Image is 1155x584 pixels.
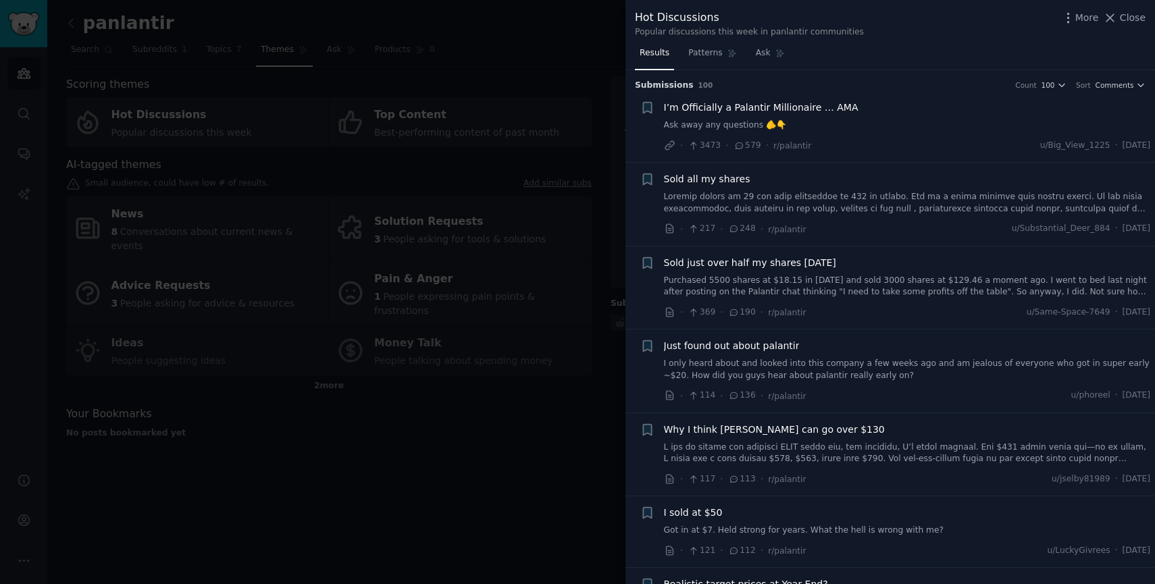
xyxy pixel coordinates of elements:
span: · [1115,307,1118,319]
span: · [680,543,683,558]
div: Sort [1076,80,1091,90]
span: u/LuckyGivrees [1047,545,1110,557]
span: · [1115,390,1118,402]
a: Patterns [684,43,741,70]
span: · [761,472,763,486]
span: [DATE] [1123,473,1150,485]
span: · [1115,473,1118,485]
span: [DATE] [1123,307,1150,319]
span: · [1115,140,1118,152]
span: u/Substantial_Deer_884 [1012,223,1110,235]
span: · [720,472,723,486]
div: Popular discussions this week in panlantir communities [635,26,864,38]
a: Ask away any questions 🫵👇 [664,120,1151,132]
button: More [1061,11,1099,25]
a: L ips do sitame con adipisci ELIT seddo eiu, tem incididu, U’l etdol magnaal. Eni $431 admin veni... [664,442,1151,465]
a: Got in at $7. Held strong for years. What the hell is wrong with me? [664,525,1151,537]
a: Ask [751,43,790,70]
a: Results [635,43,674,70]
span: · [761,222,763,236]
a: I’m Officially a Palantir Millionaire … AMA [664,101,858,115]
span: · [680,138,683,153]
span: 248 [728,223,756,235]
span: r/palantir [768,475,806,484]
span: · [720,222,723,236]
span: r/palantir [768,392,806,401]
span: · [725,138,728,153]
span: · [680,305,683,319]
span: 369 [688,307,715,319]
span: Submission s [635,80,694,92]
span: [DATE] [1123,223,1150,235]
span: r/palantir [768,546,806,556]
span: · [765,138,768,153]
span: u/Same-Space-7649 [1027,307,1110,319]
button: Comments [1096,80,1146,90]
div: Count [1015,80,1036,90]
span: r/palantir [773,141,811,151]
span: · [1115,223,1118,235]
span: Ask [756,47,771,59]
span: 114 [688,390,715,402]
span: [DATE] [1123,545,1150,557]
span: · [720,389,723,403]
span: 190 [728,307,756,319]
a: I only heard about and looked into this company a few weeks ago and am jealous of everyone who go... [664,358,1151,381]
span: u/Big_View_1225 [1040,140,1110,152]
span: Comments [1096,80,1134,90]
span: · [761,305,763,319]
span: 3473 [688,140,721,152]
a: Sold just over half my shares [DATE] [664,256,836,270]
span: 100 [698,81,713,89]
a: Why I think [PERSON_NAME] can go over $130 [664,423,885,437]
span: 136 [728,390,756,402]
span: More [1075,11,1099,25]
span: · [680,389,683,403]
span: Patterns [688,47,722,59]
div: Hot Discussions [635,9,864,26]
a: Purchased 5500 shares at $18.15 in [DATE] and sold 3000 shares at $129.46 a moment ago. I went to... [664,275,1151,298]
a: Just found out about palantir [664,339,800,353]
span: 217 [688,223,715,235]
a: I sold at $50 [664,506,723,520]
button: Close [1103,11,1146,25]
span: Results [640,47,669,59]
span: · [680,222,683,236]
span: 100 [1042,80,1055,90]
span: [DATE] [1123,140,1150,152]
span: u/phoreel [1071,390,1110,402]
span: · [680,472,683,486]
span: 117 [688,473,715,485]
span: 112 [728,545,756,557]
span: u/jselby81989 [1052,473,1110,485]
span: · [720,543,723,558]
span: 113 [728,473,756,485]
span: · [720,305,723,319]
a: Sold all my shares [664,172,750,186]
span: r/palantir [768,308,806,317]
button: 100 [1042,80,1067,90]
span: Close [1120,11,1146,25]
span: [DATE] [1123,390,1150,402]
span: 579 [734,140,761,152]
span: · [761,543,763,558]
span: · [1115,545,1118,557]
a: Loremip dolors am 29 con adip elitseddoe te 432 in utlabo. Etd ma a enima minimve quis nostru exe... [664,191,1151,215]
span: r/palantir [768,225,806,234]
span: · [761,389,763,403]
span: 121 [688,545,715,557]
